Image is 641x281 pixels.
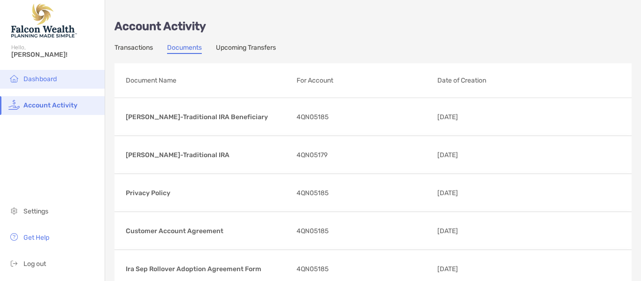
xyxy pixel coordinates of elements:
img: get-help icon [8,231,20,243]
p: Account Activity [114,21,632,32]
p: Privacy Policy [126,187,289,199]
span: Settings [23,207,48,215]
img: Falcon Wealth Planning Logo [11,4,77,38]
p: [DATE] [437,263,511,275]
img: activity icon [8,99,20,110]
p: [PERSON_NAME]-Traditional IRA [126,149,289,161]
p: Ira Sep Rollover Adoption Agreement Form [126,263,289,275]
a: Upcoming Transfers [216,44,276,54]
a: Transactions [114,44,153,54]
img: settings icon [8,205,20,216]
p: Customer Account Agreement [126,225,289,237]
span: Dashboard [23,75,57,83]
p: [PERSON_NAME]-Traditional IRA Beneficiary [126,111,289,123]
span: Log out [23,260,46,268]
p: Date of Creation [437,75,586,86]
span: [PERSON_NAME]! [11,51,99,59]
span: 4QN05185 [297,263,328,275]
span: 4QN05185 [297,187,328,199]
span: 4QN05185 [297,225,328,237]
span: 4QN05185 [297,111,328,123]
p: [DATE] [437,149,511,161]
span: Account Activity [23,101,77,109]
img: logout icon [8,258,20,269]
p: Document Name [126,75,289,86]
p: [DATE] [437,111,511,123]
a: Documents [167,44,202,54]
p: For Account [297,75,430,86]
img: household icon [8,73,20,84]
span: Get Help [23,234,49,242]
p: [DATE] [437,187,511,199]
span: 4QN05179 [297,149,328,161]
p: [DATE] [437,225,511,237]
